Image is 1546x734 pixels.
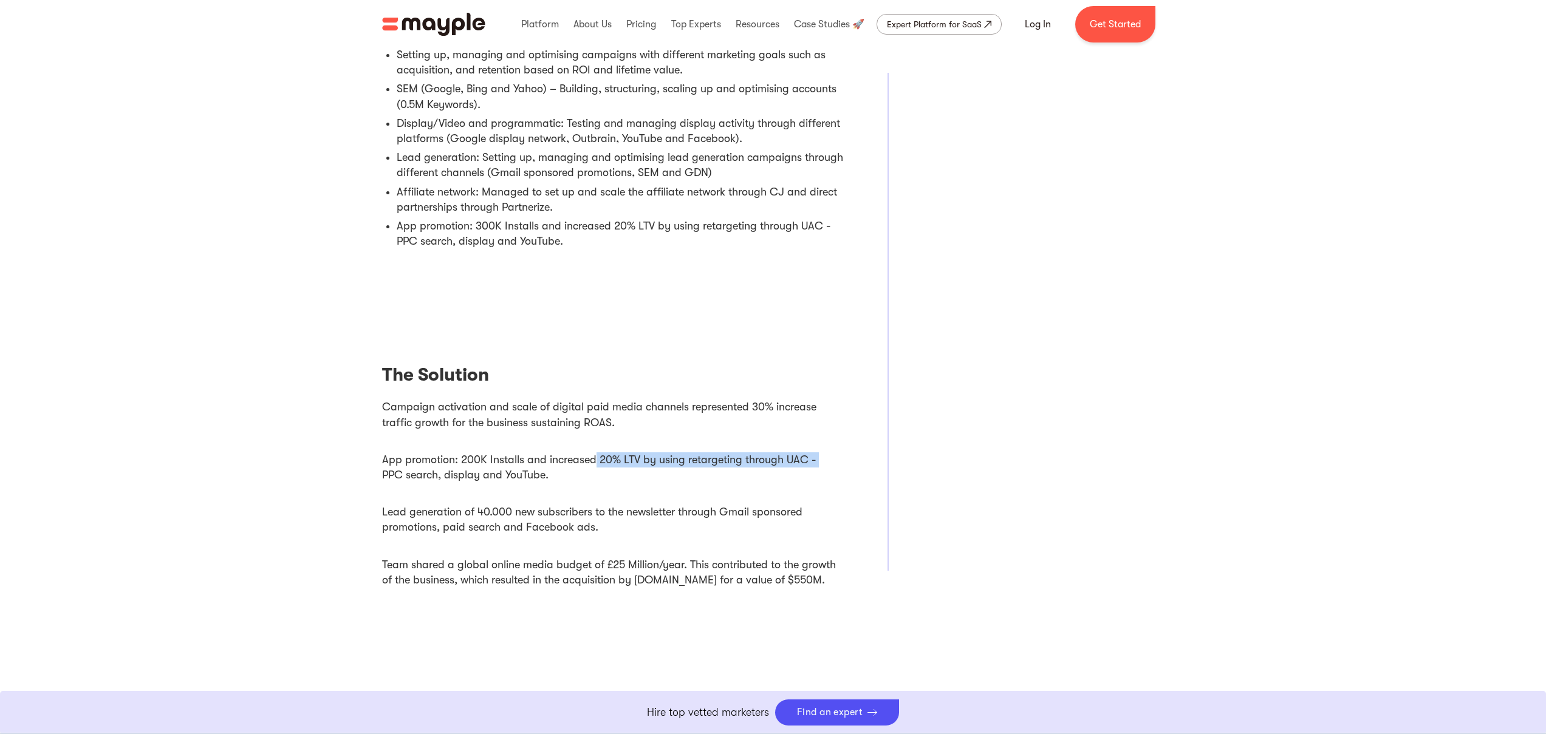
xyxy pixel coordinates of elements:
[797,707,863,718] div: Find an expert
[668,5,724,44] div: Top Experts
[382,497,852,542] li: Lead generation of 40.000 new subscribers to the newsletter through Gmail sponsored promotions, p...
[877,14,1002,35] a: Expert Platform for SaaS
[623,5,659,44] div: Pricing
[382,13,485,36] a: home
[382,392,852,437] li: Campaign activation and scale of digital paid media channels represented 30% increase traffic gro...
[518,5,562,44] div: Platform
[382,13,485,36] img: Mayple logo
[1010,10,1065,39] a: Log In
[397,116,852,146] li: Display/Video and programmatic: Testing and managing display activity through different platforms...
[397,185,852,215] li: Affiliate network: Managed to set up and scale the affiliate network through CJ and direct partne...
[397,150,852,180] li: Lead generation: Setting up, managing and optimising lead generation campaigns through different ...
[397,81,852,112] li: SEM (Google, Bing and Yahoo) – Building, structuring, scaling up and optimising accounts (0.5M Ke...
[1075,6,1155,42] a: Get Started
[382,445,852,490] li: App promotion: 200K Installs and increased 20% LTV by using retargeting through UAC - PPC search,...
[647,704,769,721] p: Hire top vetted marketers
[382,550,852,595] li: Team shared a global online media budget of £25 Million/year. This contributed to the growth of t...
[887,17,982,32] div: Expert Platform for SaaS
[397,219,852,249] li: App promotion: 300K Installs and increased 20% LTV by using retargeting through UAC - PPC search,...
[397,47,852,78] li: Setting up, managing and optimising campaigns with different marketing goals such as acquisition,...
[382,364,852,392] h4: The Solution
[733,5,782,44] div: Resources
[570,5,615,44] div: About Us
